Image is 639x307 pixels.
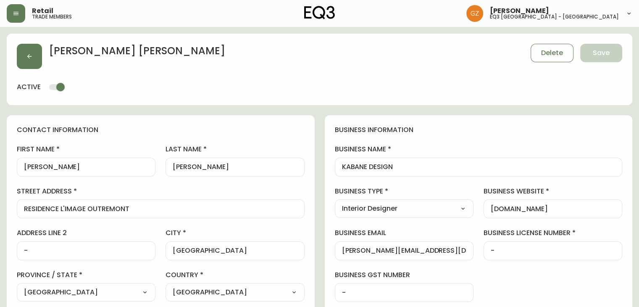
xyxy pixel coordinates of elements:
span: Delete [541,48,563,58]
label: business website [484,187,622,196]
img: 78875dbee59462ec7ba26e296000f7de [466,5,483,22]
label: country [166,270,304,280]
h4: contact information [17,125,305,135]
label: first name [17,145,155,154]
label: business name [335,145,623,154]
label: business type [335,187,473,196]
label: last name [166,145,304,154]
label: business gst number [335,270,473,280]
label: street address [17,187,305,196]
label: city [166,228,304,238]
span: Retail [32,8,53,14]
label: business license number [484,228,622,238]
button: Delete [531,44,573,62]
span: [PERSON_NAME] [490,8,549,14]
label: province / state [17,270,155,280]
label: address line 2 [17,228,155,238]
img: logo [304,6,335,19]
input: https://www.designshop.com [491,205,615,213]
h5: trade members [32,14,72,19]
label: business email [335,228,473,238]
h2: [PERSON_NAME] [PERSON_NAME] [49,44,225,62]
h4: business information [335,125,623,135]
h5: eq3 [GEOGRAPHIC_DATA] - [GEOGRAPHIC_DATA] [490,14,619,19]
h4: active [17,82,41,92]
